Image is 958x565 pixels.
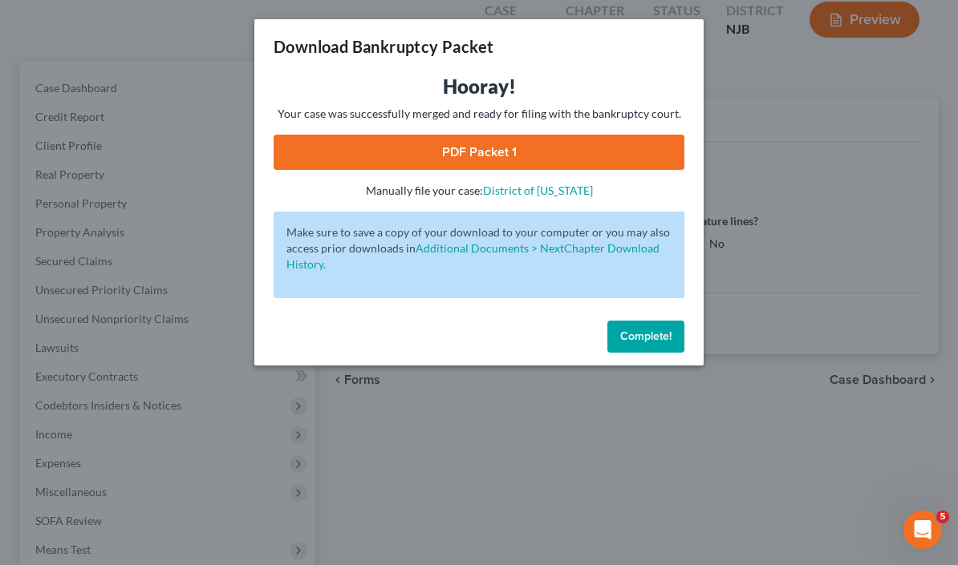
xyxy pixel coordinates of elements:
a: District of [US_STATE] [483,184,593,197]
p: Make sure to save a copy of your download to your computer or you may also access prior downloads in [286,224,672,272]
p: Your case was successfully merged and ready for filing with the bankruptcy court. [274,106,684,122]
p: Manually file your case: [274,183,684,199]
a: PDF Packet 1 [274,135,684,170]
button: Complete! [607,321,684,353]
span: 5 [936,511,949,523]
a: Additional Documents > NextChapter Download History. [286,241,660,271]
span: Complete! [620,329,672,343]
h3: Download Bankruptcy Packet [274,35,493,58]
iframe: Intercom live chat [903,511,942,549]
h3: Hooray! [274,74,684,99]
